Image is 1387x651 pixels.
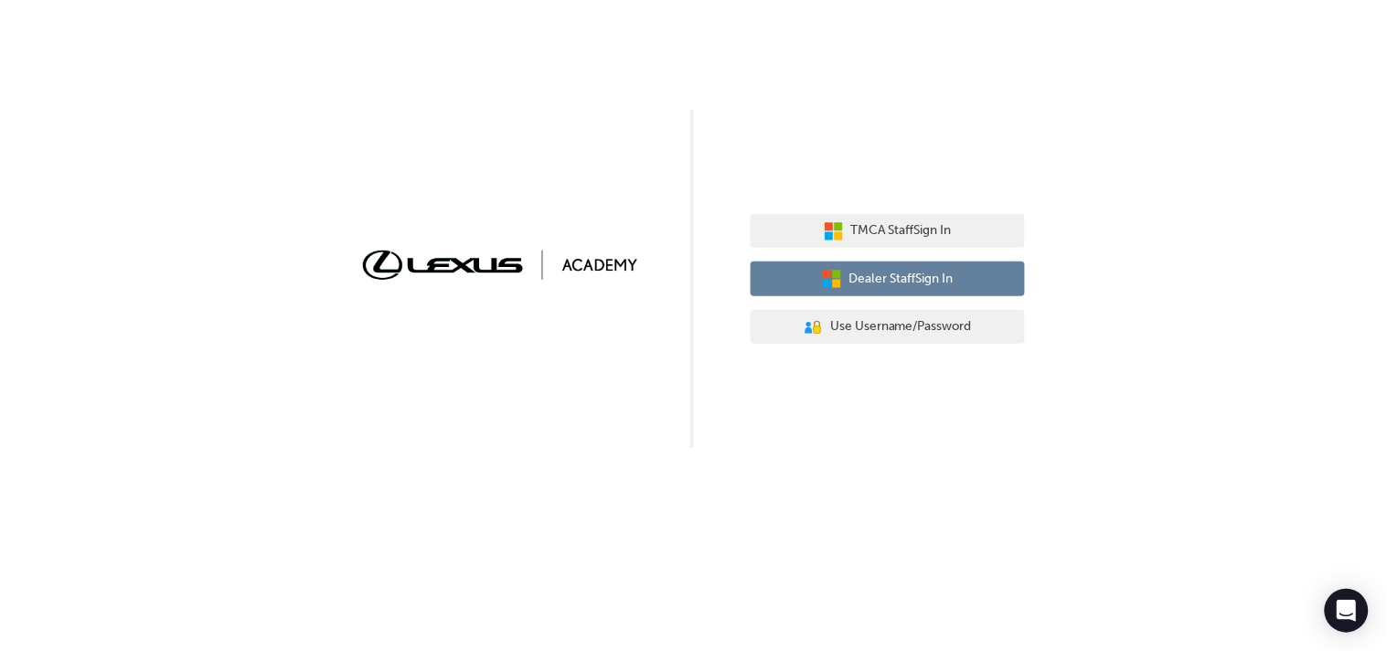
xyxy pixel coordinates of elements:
[830,316,972,337] span: Use Username/Password
[363,251,637,279] img: Trak
[751,310,1025,345] button: Use Username/Password
[751,261,1025,296] button: Dealer StaffSign In
[751,214,1025,249] button: TMCA StaffSign In
[851,220,952,241] span: TMCA Staff Sign In
[849,269,954,290] span: Dealer Staff Sign In
[1325,589,1369,633] div: Open Intercom Messenger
